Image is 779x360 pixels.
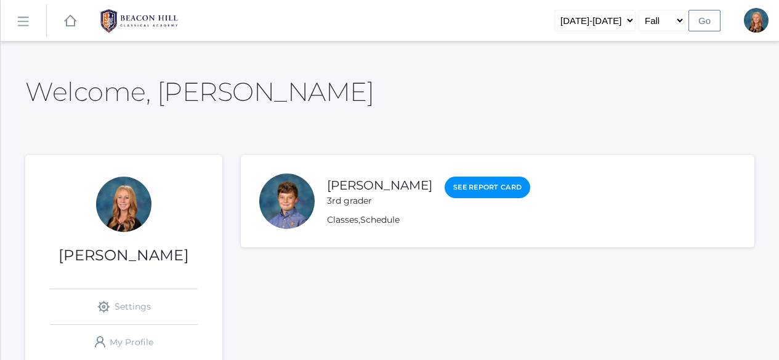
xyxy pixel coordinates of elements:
div: Shiloh Canty [259,174,315,229]
a: My Profile [50,325,198,360]
div: Nicole Canty [96,177,151,232]
a: Settings [50,289,198,324]
input: Go [688,10,720,31]
a: See Report Card [445,177,530,198]
a: [PERSON_NAME] [327,178,432,193]
div: , [327,214,530,226]
h2: Welcome, [PERSON_NAME] [25,78,374,106]
div: 3rd grader [327,194,432,207]
h1: [PERSON_NAME] [25,247,222,263]
a: Classes [327,214,358,225]
a: Schedule [360,214,400,225]
div: Nicole Canty [744,8,769,33]
img: 1_BHCALogos-05.png [93,6,185,36]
